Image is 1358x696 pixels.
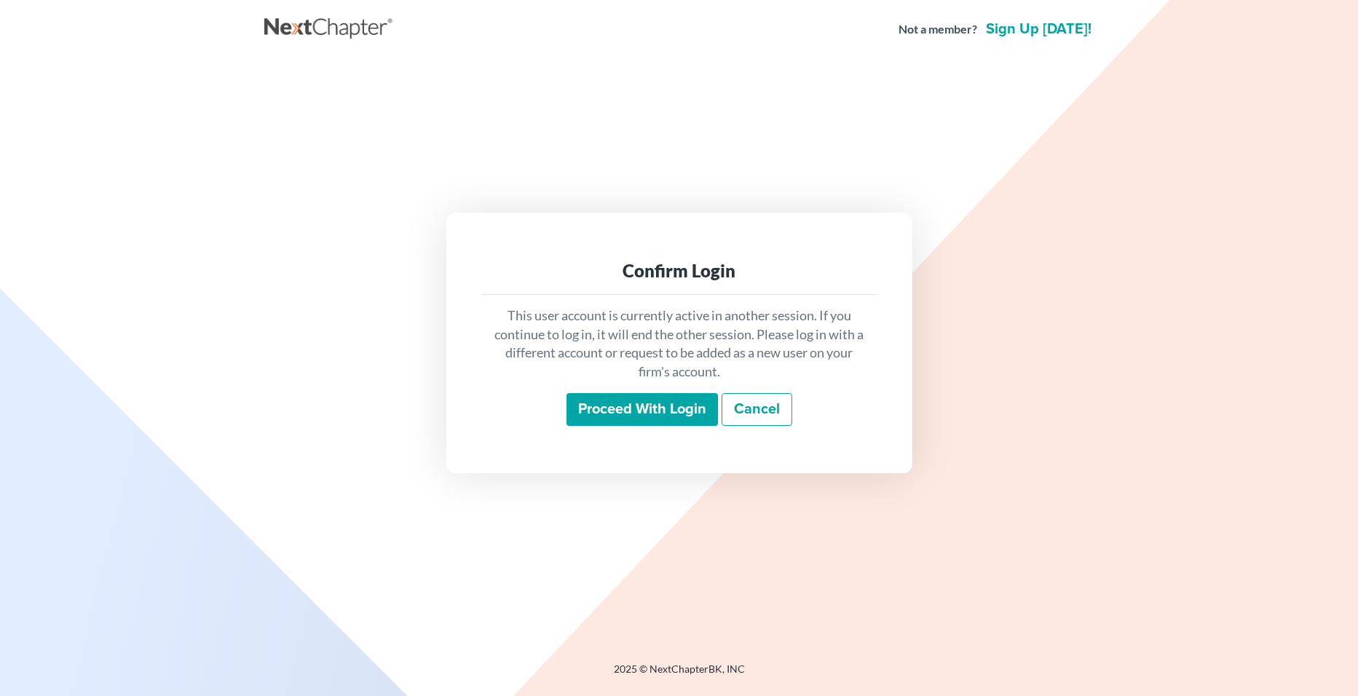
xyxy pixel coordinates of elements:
[493,259,866,282] div: Confirm Login
[264,662,1094,688] div: 2025 © NextChapterBK, INC
[567,393,718,427] input: Proceed with login
[493,307,866,381] p: This user account is currently active in another session. If you continue to log in, it will end ...
[722,393,792,427] a: Cancel
[983,22,1094,36] a: Sign up [DATE]!
[899,21,977,38] strong: Not a member?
